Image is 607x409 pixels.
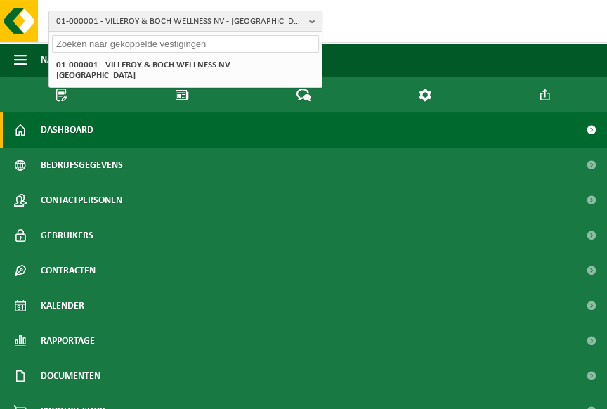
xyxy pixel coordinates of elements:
[41,358,100,394] span: Documenten
[56,60,235,80] strong: 01-000001 - VILLEROY & BOCH WELLNESS NV - [GEOGRAPHIC_DATA]
[56,11,303,32] span: 01-000001 - VILLEROY & BOCH WELLNESS NV - [GEOGRAPHIC_DATA]
[41,112,93,148] span: Dashboard
[41,218,93,253] span: Gebruikers
[41,253,96,288] span: Contracten
[41,288,84,323] span: Kalender
[41,183,122,218] span: Contactpersonen
[48,11,322,32] button: 01-000001 - VILLEROY & BOCH WELLNESS NV - [GEOGRAPHIC_DATA]
[41,323,95,358] span: Rapportage
[41,42,84,77] span: Navigatie
[41,148,123,183] span: Bedrijfsgegevens
[52,35,319,53] input: Zoeken naar gekoppelde vestigingen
